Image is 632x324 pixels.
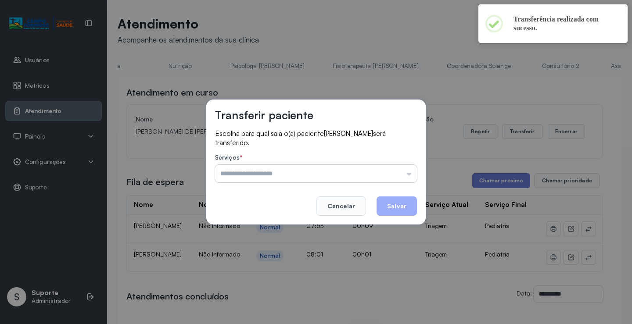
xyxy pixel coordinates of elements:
h2: Transferência realizada com sucesso. [513,15,614,32]
h3: Transferir paciente [215,108,313,122]
button: Cancelar [316,196,366,216]
span: Serviços [215,153,240,161]
button: Salvar [377,196,417,216]
p: Escolha para qual sala o(a) paciente será transferido. [215,129,417,147]
span: [PERSON_NAME] [324,129,373,138]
